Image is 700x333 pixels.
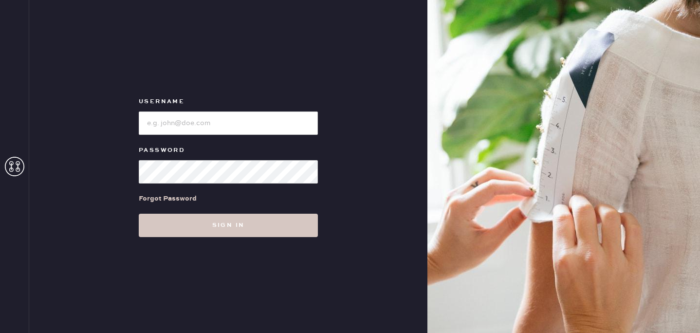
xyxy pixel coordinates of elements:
button: Sign in [139,214,318,237]
label: Password [139,145,318,156]
input: e.g. john@doe.com [139,111,318,135]
a: Forgot Password [139,184,197,214]
label: Username [139,96,318,108]
div: Forgot Password [139,193,197,204]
